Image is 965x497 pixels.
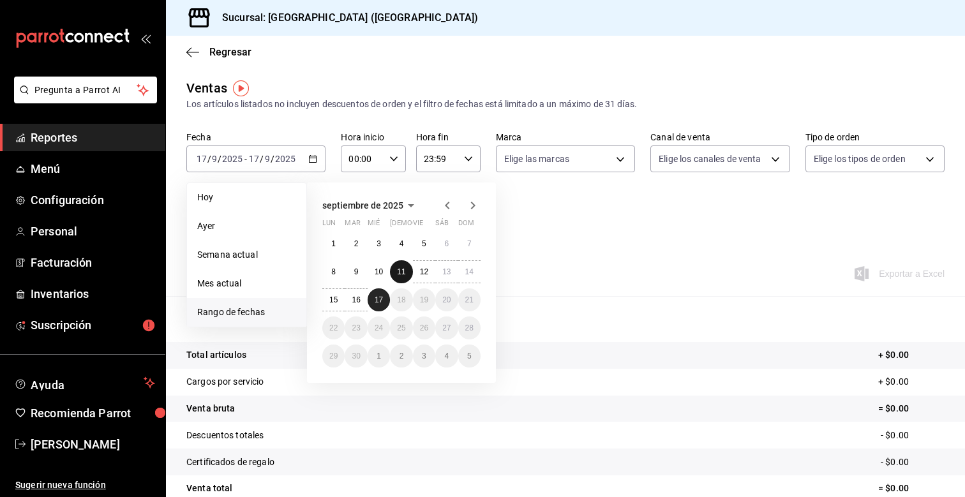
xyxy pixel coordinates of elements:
abbr: 19 de septiembre de 2025 [420,295,428,304]
button: 2 de octubre de 2025 [390,345,412,367]
label: Marca [496,133,635,142]
button: septiembre de 2025 [322,198,419,213]
span: - [244,154,247,164]
button: 4 de septiembre de 2025 [390,232,412,255]
span: Rango de fechas [197,306,296,319]
p: Venta total [186,482,232,495]
p: - $0.00 [881,456,945,469]
span: Suscripción [31,316,155,334]
button: open_drawer_menu [140,33,151,43]
button: 23 de septiembre de 2025 [345,316,367,339]
p: - $0.00 [881,429,945,442]
p: Cargos por servicio [186,375,264,389]
button: 3 de septiembre de 2025 [368,232,390,255]
span: / [207,154,211,164]
button: 3 de octubre de 2025 [413,345,435,367]
abbr: 14 de septiembre de 2025 [465,267,474,276]
p: Descuentos totales [186,429,264,442]
span: Inventarios [31,285,155,302]
button: 30 de septiembre de 2025 [345,345,367,367]
abbr: 26 de septiembre de 2025 [420,323,428,332]
span: Semana actual [197,248,296,262]
label: Hora inicio [341,133,405,142]
input: ---- [274,154,296,164]
label: Fecha [186,133,325,142]
abbr: 30 de septiembre de 2025 [352,352,360,360]
abbr: 8 de septiembre de 2025 [331,267,336,276]
button: 13 de septiembre de 2025 [435,260,458,283]
p: = $0.00 [878,402,945,415]
label: Hora fin [416,133,481,142]
button: 6 de septiembre de 2025 [435,232,458,255]
abbr: 9 de septiembre de 2025 [354,267,359,276]
abbr: 12 de septiembre de 2025 [420,267,428,276]
button: 10 de septiembre de 2025 [368,260,390,283]
abbr: 23 de septiembre de 2025 [352,323,360,332]
span: Personal [31,223,155,240]
abbr: 25 de septiembre de 2025 [397,323,405,332]
abbr: domingo [458,219,474,232]
button: 11 de septiembre de 2025 [390,260,412,283]
button: 5 de septiembre de 2025 [413,232,435,255]
abbr: 10 de septiembre de 2025 [375,267,383,276]
abbr: 27 de septiembre de 2025 [442,323,451,332]
abbr: viernes [413,219,423,232]
button: 29 de septiembre de 2025 [322,345,345,367]
span: Elige los canales de venta [659,152,761,165]
span: / [271,154,274,164]
abbr: 3 de septiembre de 2025 [377,239,381,248]
button: 24 de septiembre de 2025 [368,316,390,339]
button: 2 de septiembre de 2025 [345,232,367,255]
button: Pregunta a Parrot AI [14,77,157,103]
h3: Sucursal: [GEOGRAPHIC_DATA] ([GEOGRAPHIC_DATA]) [212,10,478,26]
abbr: 3 de octubre de 2025 [422,352,426,360]
abbr: 17 de septiembre de 2025 [375,295,383,304]
button: 25 de septiembre de 2025 [390,316,412,339]
abbr: 4 de septiembre de 2025 [400,239,404,248]
abbr: 16 de septiembre de 2025 [352,295,360,304]
abbr: 1 de octubre de 2025 [377,352,381,360]
abbr: miércoles [368,219,380,232]
label: Canal de venta [650,133,789,142]
button: 4 de octubre de 2025 [435,345,458,367]
button: 17 de septiembre de 2025 [368,288,390,311]
span: Elige los tipos de orden [814,152,906,165]
button: 18 de septiembre de 2025 [390,288,412,311]
abbr: 2 de octubre de 2025 [400,352,404,360]
button: 20 de septiembre de 2025 [435,288,458,311]
button: 14 de septiembre de 2025 [458,260,481,283]
button: 12 de septiembre de 2025 [413,260,435,283]
p: + $0.00 [878,375,945,389]
img: Tooltip marker [233,80,249,96]
button: 27 de septiembre de 2025 [435,316,458,339]
input: -- [196,154,207,164]
abbr: 15 de septiembre de 2025 [329,295,338,304]
abbr: 5 de septiembre de 2025 [422,239,426,248]
abbr: 20 de septiembre de 2025 [442,295,451,304]
abbr: 11 de septiembre de 2025 [397,267,405,276]
button: Regresar [186,46,251,58]
span: Elige las marcas [504,152,569,165]
span: Ayer [197,219,296,233]
button: 28 de septiembre de 2025 [458,316,481,339]
div: Los artículos listados no incluyen descuentos de orden y el filtro de fechas está limitado a un m... [186,98,945,111]
button: 22 de septiembre de 2025 [322,316,345,339]
input: -- [211,154,218,164]
span: / [218,154,221,164]
abbr: 2 de septiembre de 2025 [354,239,359,248]
span: Hoy [197,191,296,204]
span: Menú [31,160,155,177]
p: Certificados de regalo [186,456,274,469]
span: [PERSON_NAME] [31,436,155,453]
input: -- [248,154,260,164]
abbr: 28 de septiembre de 2025 [465,323,474,332]
span: Ayuda [31,375,138,390]
label: Tipo de orden [805,133,945,142]
abbr: 13 de septiembre de 2025 [442,267,451,276]
span: Sugerir nueva función [15,478,155,492]
abbr: sábado [435,219,449,232]
button: 19 de septiembre de 2025 [413,288,435,311]
abbr: 18 de septiembre de 2025 [397,295,405,304]
span: Recomienda Parrot [31,404,155,422]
